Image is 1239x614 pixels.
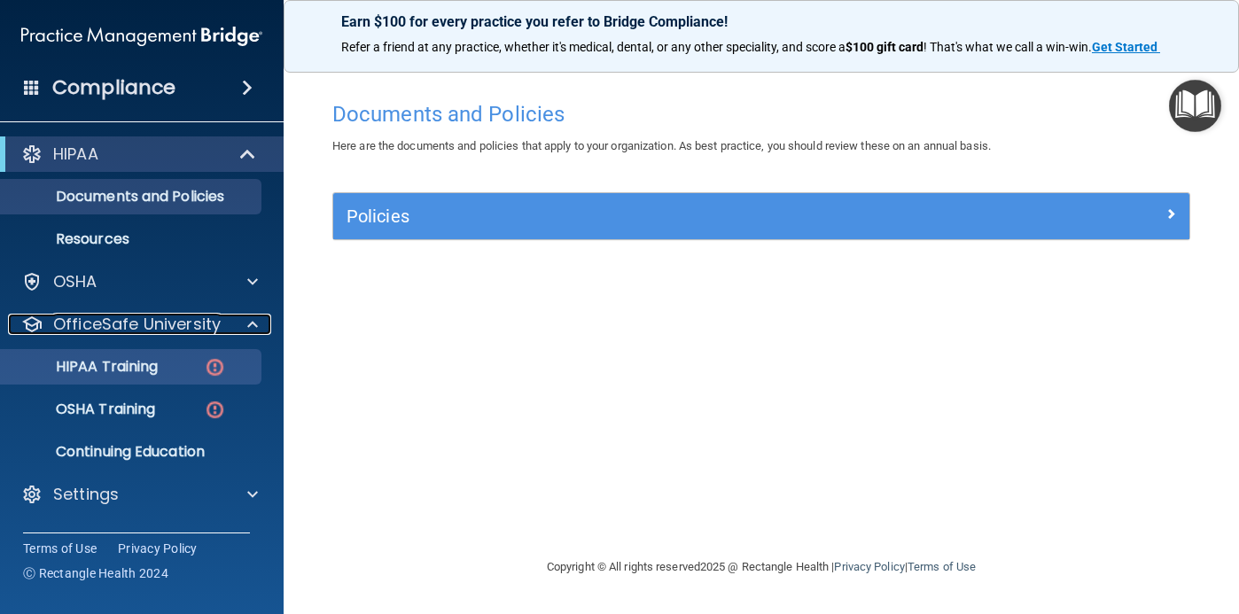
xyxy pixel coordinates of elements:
p: Earn $100 for every practice you refer to Bridge Compliance! [341,13,1181,30]
p: HIPAA Training [12,358,158,376]
p: Documents and Policies [12,188,253,206]
h4: Documents and Policies [332,103,1190,126]
a: Privacy Policy [118,540,198,557]
a: Policies [347,202,1176,230]
p: Resources [12,230,253,248]
span: ! That's what we call a win-win. [923,40,1092,54]
a: OSHA [21,271,258,292]
p: OSHA Training [12,400,155,418]
img: danger-circle.6113f641.png [204,356,226,378]
strong: $100 gift card [845,40,923,54]
h5: Policies [347,206,962,226]
a: Get Started [1092,40,1160,54]
p: OSHA [53,271,97,292]
a: Terms of Use [23,540,97,557]
p: HIPAA [53,144,98,165]
span: Ⓒ Rectangle Health 2024 [23,564,168,582]
img: danger-circle.6113f641.png [204,399,226,421]
a: Privacy Policy [834,560,904,573]
h4: Compliance [52,75,175,100]
p: Continuing Education [12,443,253,461]
a: OfficeSafe University [21,314,258,335]
img: PMB logo [21,19,262,54]
span: Here are the documents and policies that apply to your organization. As best practice, you should... [332,139,991,152]
span: Refer a friend at any practice, whether it's medical, dental, or any other speciality, and score a [341,40,845,54]
div: Copyright © All rights reserved 2025 @ Rectangle Health | | [438,539,1085,595]
p: OfficeSafe University [53,314,221,335]
a: Settings [21,484,258,505]
p: Settings [53,484,119,505]
strong: Get Started [1092,40,1157,54]
a: HIPAA [21,144,257,165]
a: Terms of Use [908,560,976,573]
button: Open Resource Center [1169,80,1221,132]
